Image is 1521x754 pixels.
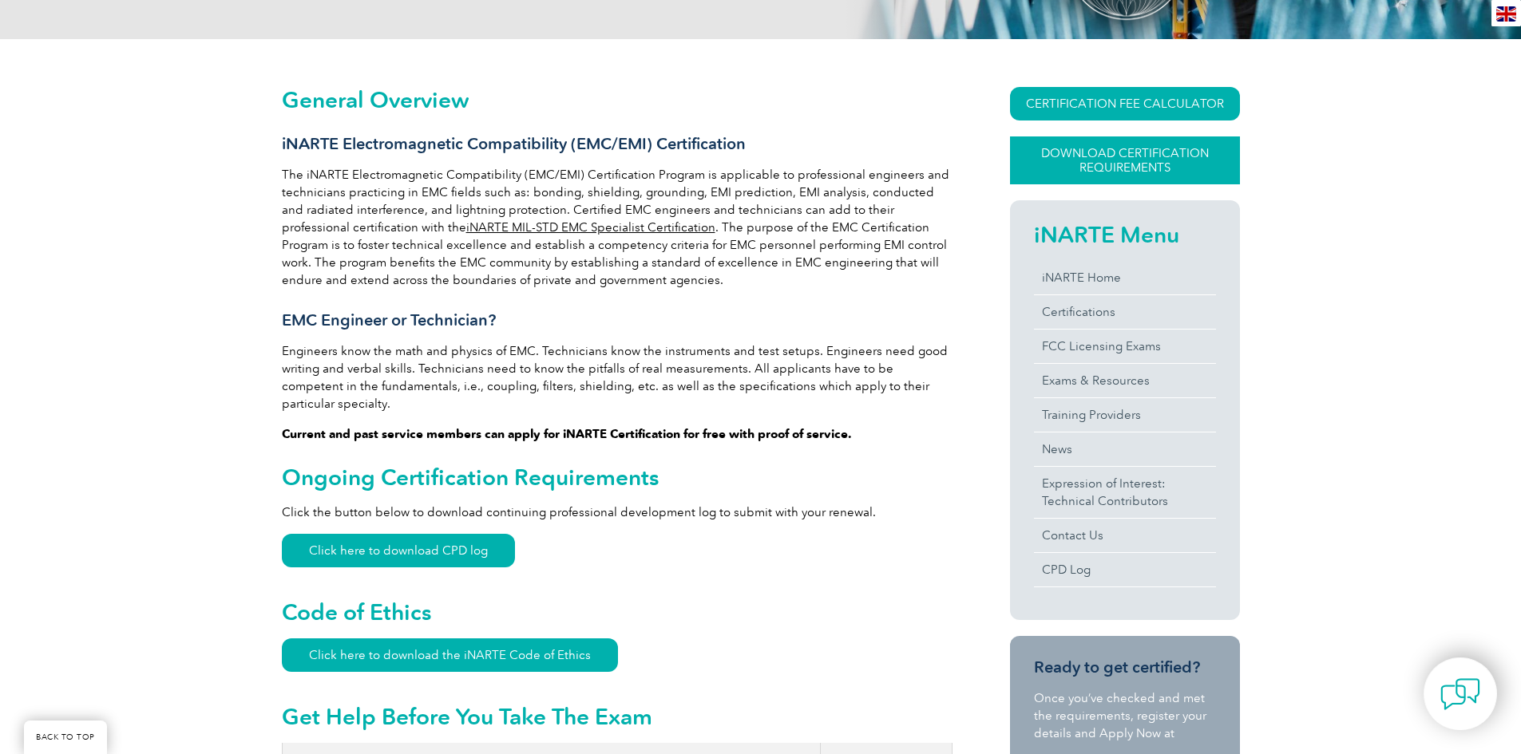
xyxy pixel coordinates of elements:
[1034,553,1216,586] a: CPD Log
[282,534,515,567] a: Click here to download CPD log
[282,638,618,672] a: Click here to download the iNARTE Code of Ethics
[282,503,953,521] p: Click the button below to download continuing professional development log to submit with your re...
[1034,222,1216,247] h2: iNARTE Menu
[1010,87,1240,120] a: CERTIFICATION FEE CALCULATOR
[1010,136,1240,184] a: Download Certification Requirements
[1034,689,1216,742] p: Once you’ve checked and met the requirements, register your details and Apply Now at
[1034,467,1216,518] a: Expression of Interest:Technical Contributors
[1034,398,1216,432] a: Training Providers
[1034,364,1216,397] a: Exams & Resources
[282,134,953,154] h3: iNARTE Electromagnetic Compatibility (EMC/EMI) Certification
[1440,674,1480,714] img: contact-chat.png
[282,166,953,289] p: The iNARTE Electromagnetic Compatibility (EMC/EMI) Certification Program is applicable to profess...
[1034,295,1216,329] a: Certifications
[1496,6,1516,22] img: en
[282,310,953,330] h3: EMC Engineer or Technician?
[282,704,953,729] h2: Get Help Before You Take The Exam
[282,427,852,441] strong: Current and past service members can apply for iNARTE Certification for free with proof of service.
[1034,432,1216,466] a: News
[466,220,715,235] a: iNARTE MIL-STD EMC Specialist Certification
[24,720,107,754] a: BACK TO TOP
[282,342,953,413] p: Engineers know the math and physics of EMC. Technicians know the instruments and test setups. Eng...
[282,87,953,113] h2: General Overview
[282,464,953,490] h2: Ongoing Certification Requirements
[282,599,953,625] h2: Code of Ethics
[1034,330,1216,363] a: FCC Licensing Exams
[1034,261,1216,294] a: iNARTE Home
[1034,657,1216,677] h3: Ready to get certified?
[1034,519,1216,552] a: Contact Us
